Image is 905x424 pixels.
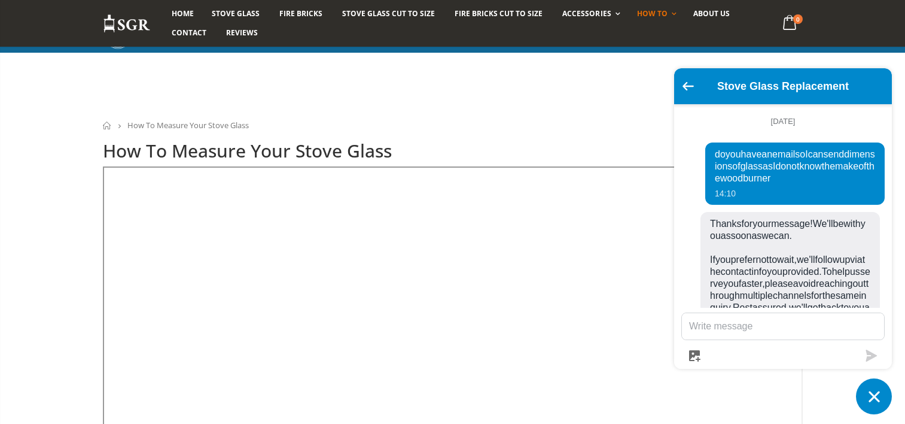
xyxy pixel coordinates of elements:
a: Stove Glass [203,4,269,23]
span: Stove Glass Cut To Size [342,8,435,19]
a: Accessories [553,4,626,23]
span: About us [693,8,730,19]
span: 0 [793,14,803,24]
span: Reviews [226,28,258,38]
span: Stove Glass [212,8,260,19]
inbox-online-store-chat: Shopify online store chat [671,68,895,414]
span: How To [637,8,668,19]
a: How To [628,4,682,23]
a: Contact [163,23,215,43]
span: Fire Bricks [279,8,322,19]
span: Accessories [562,8,611,19]
a: 0 [778,12,802,35]
a: Home [163,4,203,23]
a: Home [103,122,112,129]
a: About us [684,4,739,23]
span: Home [172,8,194,19]
img: Stove Glass Replacement [103,14,151,34]
span: Fire Bricks Cut To Size [455,8,543,19]
a: Fire Bricks Cut To Size [446,4,551,23]
a: Stove Glass Cut To Size [333,4,444,23]
span: Contact [172,28,206,38]
span: How To Measure Your Stove Glass [127,120,249,131]
h1: How To Measure Your Stove Glass [103,139,803,163]
a: Reviews [217,23,267,43]
a: Fire Bricks [270,4,331,23]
